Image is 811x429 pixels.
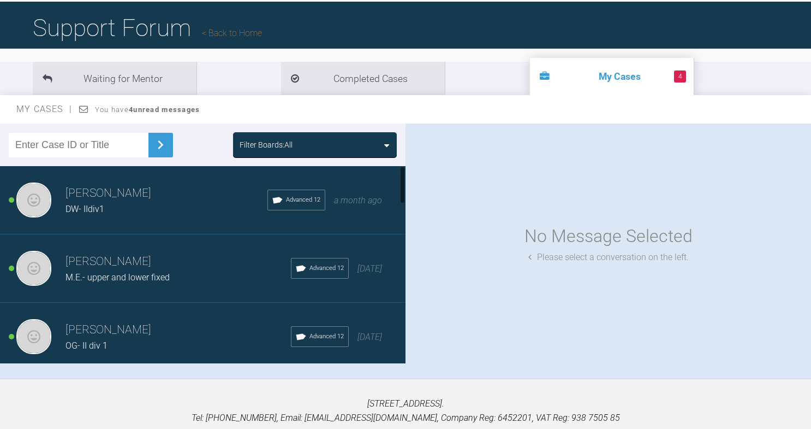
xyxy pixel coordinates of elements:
img: chevronRight.28bd32b0.svg [152,136,169,154]
span: My Cases [16,104,73,114]
p: [STREET_ADDRESS]. Tel: [PHONE_NUMBER], Email: [EMAIL_ADDRESS][DOMAIN_NAME], Company Reg: 6452201,... [17,397,794,425]
h1: Support Forum [33,9,262,47]
div: Filter Boards: All [240,139,293,151]
input: Enter Case ID or Title [9,133,148,157]
img: Jessica Nethercote [16,251,51,286]
li: Waiting for Mentor [33,62,196,95]
span: 4 [674,70,686,83]
a: Back to Home [202,28,262,38]
h3: [PERSON_NAME] [65,321,291,339]
span: [DATE] [357,332,382,342]
img: Jessica Nethercote [16,319,51,354]
span: [DATE] [357,263,382,274]
li: My Cases [530,58,694,95]
img: Jessica Nethercote [16,183,51,218]
span: Advanced 12 [286,195,320,205]
span: Advanced 12 [309,332,344,342]
span: DW- IIdiv1 [65,204,104,214]
span: OG- II div 1 [65,340,108,351]
h3: [PERSON_NAME] [65,252,291,271]
strong: 4 unread messages [129,105,200,114]
span: a month ago [334,195,382,205]
div: Please select a conversation on the left. [528,250,689,265]
h3: [PERSON_NAME] [65,184,267,203]
li: Completed Cases [281,62,445,95]
span: Advanced 12 [309,263,344,273]
div: No Message Selected [524,222,693,250]
span: You have [95,105,200,114]
span: M.E.- upper and lower fixed [65,272,170,283]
